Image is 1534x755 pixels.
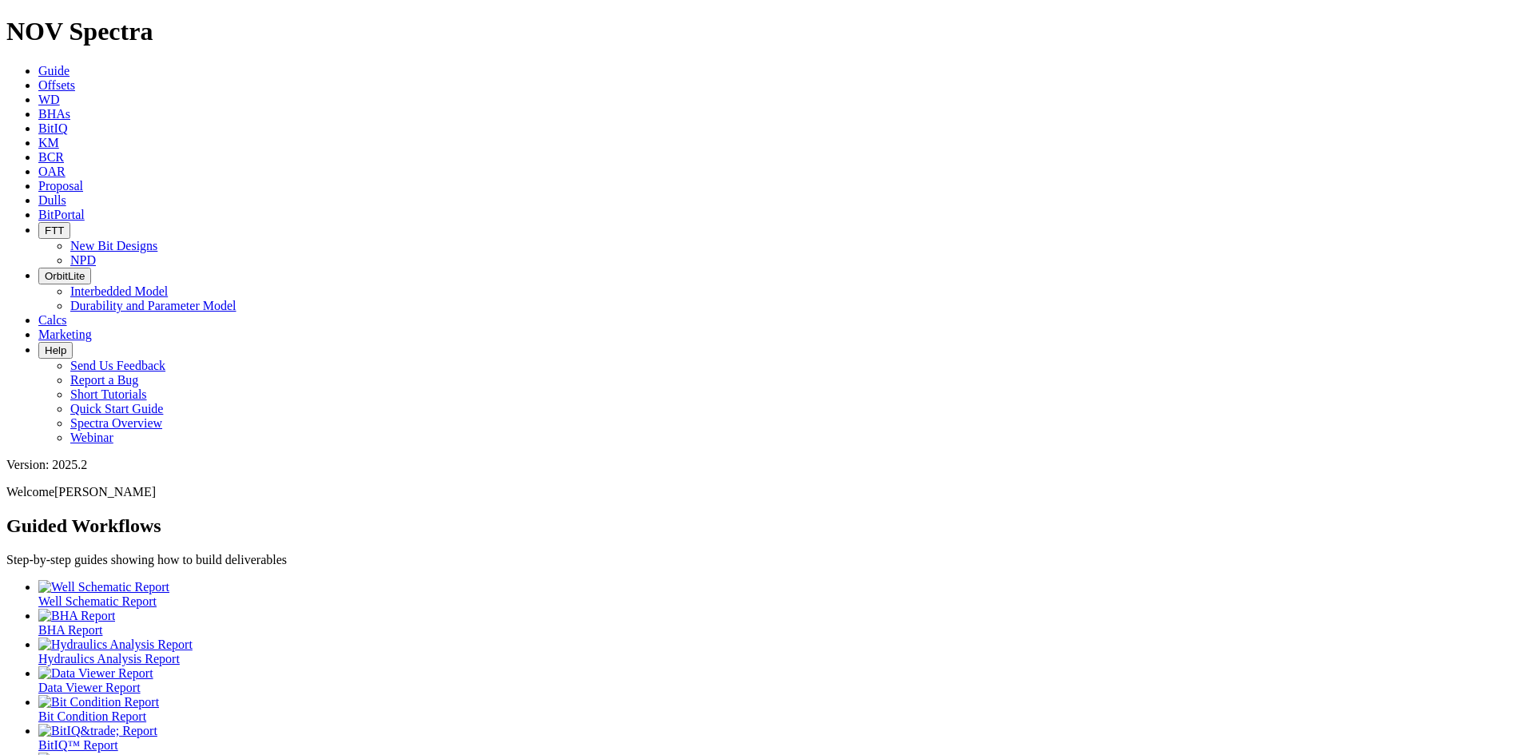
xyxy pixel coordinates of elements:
span: Well Schematic Report [38,594,157,608]
h1: NOV Spectra [6,17,1528,46]
a: BHA Report BHA Report [38,609,1528,637]
img: Well Schematic Report [38,580,169,594]
p: Welcome [6,485,1528,499]
span: Help [45,344,66,356]
a: Proposal [38,179,83,193]
a: Send Us Feedback [70,359,165,372]
a: OAR [38,165,66,178]
span: Data Viewer Report [38,681,141,694]
button: OrbitLite [38,268,91,284]
a: KM [38,136,59,149]
a: Spectra Overview [70,416,162,430]
a: BitIQ&trade; Report BitIQ™ Report [38,724,1528,752]
span: OrbitLite [45,270,85,282]
a: Well Schematic Report Well Schematic Report [38,580,1528,608]
img: Hydraulics Analysis Report [38,638,193,652]
img: Data Viewer Report [38,666,153,681]
a: Quick Start Guide [70,402,163,415]
span: Hydraulics Analysis Report [38,652,180,666]
p: Step-by-step guides showing how to build deliverables [6,553,1528,567]
a: BHAs [38,107,70,121]
img: Bit Condition Report [38,695,159,709]
a: BCR [38,150,64,164]
img: BHA Report [38,609,115,623]
a: Guide [38,64,70,77]
span: [PERSON_NAME] [54,485,156,499]
span: Bit Condition Report [38,709,146,723]
a: BitPortal [38,208,85,221]
a: NPD [70,253,96,267]
span: BHA Report [38,623,102,637]
a: Marketing [38,328,92,341]
a: WD [38,93,60,106]
a: BitIQ [38,121,67,135]
a: Short Tutorials [70,387,147,401]
a: Data Viewer Report Data Viewer Report [38,666,1528,694]
div: Version: 2025.2 [6,458,1528,472]
a: Calcs [38,313,67,327]
img: BitIQ&trade; Report [38,724,157,738]
a: Webinar [70,431,113,444]
a: Bit Condition Report Bit Condition Report [38,695,1528,723]
a: Hydraulics Analysis Report Hydraulics Analysis Report [38,638,1528,666]
a: Dulls [38,193,66,207]
a: Offsets [38,78,75,92]
h2: Guided Workflows [6,515,1528,537]
button: Help [38,342,73,359]
span: FTT [45,225,64,236]
a: Report a Bug [70,373,138,387]
span: BitIQ™ Report [38,738,118,752]
button: FTT [38,222,70,239]
a: New Bit Designs [70,239,157,252]
a: Durability and Parameter Model [70,299,236,312]
a: Interbedded Model [70,284,168,298]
